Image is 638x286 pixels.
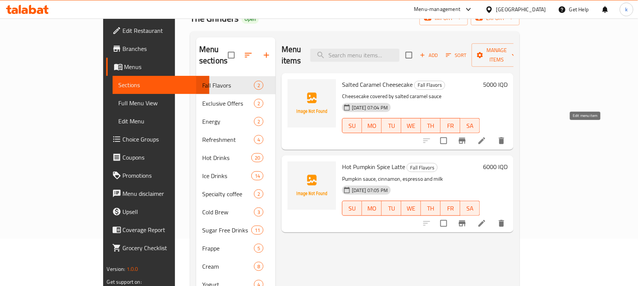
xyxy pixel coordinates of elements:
[199,44,228,66] h2: Menu sections
[345,203,359,214] span: SU
[106,130,210,148] a: Choice Groups
[119,98,204,108] span: Full Menu View
[446,51,467,60] span: Sort
[251,226,263,235] div: items
[282,44,301,66] h2: Menu items
[254,117,263,126] div: items
[254,245,263,252] span: 5
[349,104,391,111] span: [DATE] 07:04 PM
[444,203,457,214] span: FR
[342,92,480,101] p: Cheesecake covered by salted caramel sauce
[252,154,263,161] span: 20
[421,118,441,133] button: TH
[417,49,441,61] button: Add
[417,49,441,61] span: Add item
[342,79,413,90] span: Salted Caramel Cheesecake
[119,80,204,89] span: Sections
[106,239,210,257] a: Grocery Checklist
[382,118,401,133] button: TU
[444,49,469,61] button: Sort
[124,62,204,71] span: Menus
[223,47,239,63] span: Select all sections
[123,207,204,216] span: Upsell
[492,132,511,150] button: delete
[196,239,276,257] div: Frappe5
[463,203,477,214] span: SA
[460,201,480,216] button: SA
[257,46,276,64] button: Add section
[123,153,204,162] span: Coupons
[254,244,263,253] div: items
[463,120,477,131] span: SA
[196,257,276,275] div: Cream8
[106,203,210,221] a: Upsell
[401,201,421,216] button: WE
[254,208,263,217] div: items
[106,40,210,58] a: Branches
[362,118,382,133] button: MO
[202,189,254,198] span: Specialty coffee
[123,135,204,144] span: Choice Groups
[477,14,514,23] span: export
[196,76,276,94] div: Fall Flavors2
[127,264,138,274] span: 1.0.0
[254,135,263,144] div: items
[202,99,254,108] span: Exclusive Offers
[196,131,276,149] div: Refreshment4
[472,43,522,67] button: Manage items
[453,214,471,232] button: Branch-specific-item
[123,243,204,252] span: Grocery Checklist
[415,81,445,89] span: Fall Flavors
[113,76,210,94] a: Sections
[444,120,457,131] span: FR
[483,79,508,90] h6: 5000 IQD
[202,117,254,126] span: Energy
[419,51,439,60] span: Add
[106,221,210,239] a: Coverage Report
[421,201,441,216] button: TH
[202,153,251,162] span: Hot Drinks
[254,209,263,216] span: 3
[424,120,438,131] span: TH
[196,94,276,112] div: Exclusive Offers2
[414,5,461,14] div: Menu-management
[254,191,263,198] span: 2
[496,5,546,14] div: [GEOGRAPHIC_DATA]
[242,15,259,24] div: Open
[123,171,204,180] span: Promotions
[436,133,452,149] span: Select to update
[202,262,254,271] span: Cream
[342,161,405,172] span: Hot Pumpkin Spice Latte
[460,118,480,133] button: SA
[242,16,259,22] span: Open
[106,58,210,76] a: Menus
[362,201,382,216] button: MO
[196,221,276,239] div: Sugar Free Drinks11
[119,117,204,126] span: Edit Menu
[492,214,511,232] button: delete
[202,81,254,90] span: Fall Flavors
[196,167,276,185] div: Ice Drinks14
[385,120,398,131] span: TU
[202,135,254,144] div: Refreshment
[106,166,210,185] a: Promotions
[401,118,421,133] button: WE
[254,81,263,90] div: items
[288,161,336,210] img: Hot Pumpkin Spice Latte
[254,262,263,271] div: items
[401,47,417,63] span: Select section
[202,171,251,180] span: Ice Drinks
[202,244,254,253] span: Frappe
[106,185,210,203] a: Menu disclaimer
[404,120,418,131] span: WE
[202,208,254,217] div: Cold Brew
[123,44,204,53] span: Branches
[254,100,263,107] span: 2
